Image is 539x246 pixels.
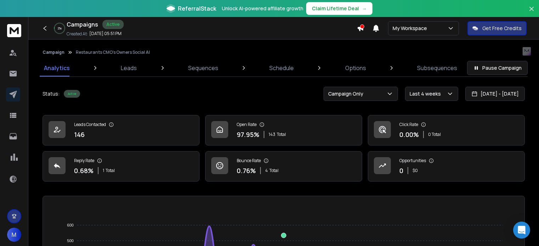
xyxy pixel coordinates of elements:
[465,87,525,101] button: [DATE] - [DATE]
[237,122,257,127] p: Open Rate
[58,26,62,30] p: 2 %
[368,151,525,182] a: Opportunities0$0
[74,166,94,176] p: 0.68 %
[399,158,426,164] p: Opportunities
[467,21,527,35] button: Get Free Credits
[74,122,106,127] p: Leads Contacted
[67,239,73,243] tspan: 500
[368,115,525,145] a: Click Rate0.00%0 Total
[74,130,85,139] p: 146
[513,222,530,239] div: Open Intercom Messenger
[67,31,88,37] p: Created At:
[362,5,367,12] span: →
[527,4,536,21] button: Close banner
[222,5,303,12] p: Unlock AI-powered affiliate growth
[205,151,362,182] a: Bounce Rate0.76%4Total
[121,64,137,72] p: Leads
[341,59,370,76] a: Options
[277,132,286,137] span: Total
[117,59,141,76] a: Leads
[74,158,94,164] p: Reply Rate
[43,90,60,97] p: Status:
[89,31,122,36] p: [DATE] 05:51 PM
[345,64,366,72] p: Options
[237,166,256,176] p: 0.76 %
[43,151,200,182] a: Reply Rate0.68%1Total
[412,168,418,173] p: $ 0
[399,122,418,127] p: Click Rate
[7,228,21,242] button: M
[44,64,70,72] p: Analytics
[467,61,528,75] button: Pause Campaign
[188,64,218,72] p: Sequences
[399,166,403,176] p: 0
[428,132,441,137] p: 0 Total
[40,59,74,76] a: Analytics
[64,90,80,98] div: Active
[184,59,223,76] a: Sequences
[269,64,294,72] p: Schedule
[413,59,461,76] a: Subsequences
[410,90,444,97] p: Last 4 weeks
[269,132,275,137] span: 143
[269,168,279,173] span: Total
[76,50,150,55] p: Restaurants CMO's Owners Social AI
[106,168,115,173] span: Total
[265,168,268,173] span: 4
[237,130,259,139] p: 97.95 %
[43,50,64,55] button: Campaign
[399,130,419,139] p: 0.00 %
[103,168,104,173] span: 1
[205,115,362,145] a: Open Rate97.95%143Total
[67,20,98,29] h1: Campaigns
[265,59,298,76] a: Schedule
[393,25,430,32] p: My Workspace
[178,4,216,13] span: ReferralStack
[306,2,372,15] button: Claim Lifetime Deal→
[67,223,73,227] tspan: 600
[102,20,124,29] div: Active
[43,115,200,145] a: Leads Contacted146
[328,90,366,97] p: Campaign Only
[417,64,457,72] p: Subsequences
[482,25,522,32] p: Get Free Credits
[237,158,261,164] p: Bounce Rate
